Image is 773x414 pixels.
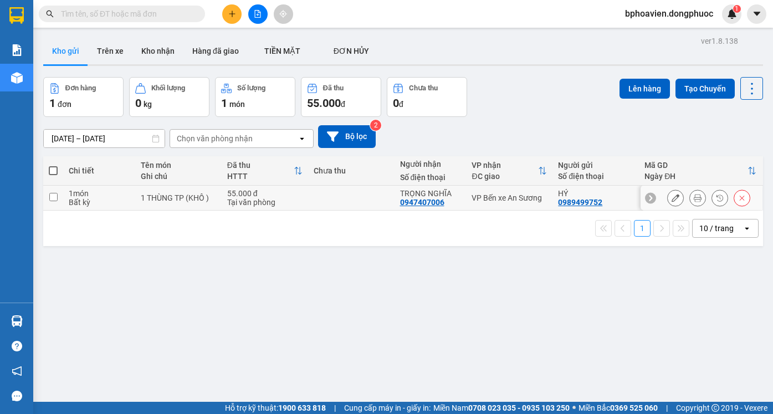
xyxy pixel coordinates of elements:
[69,166,130,175] div: Chi tiết
[468,403,570,412] strong: 0708 023 035 - 0935 103 250
[472,172,538,181] div: ĐC giao
[634,220,651,237] button: 1
[558,172,633,181] div: Số điện thoại
[61,8,192,20] input: Tìm tên, số ĐT hoặc mã đơn
[323,84,344,92] div: Đã thu
[69,189,130,198] div: 1 món
[49,96,55,110] span: 1
[400,160,461,168] div: Người nhận
[711,404,719,412] span: copyright
[472,161,538,170] div: VP nhận
[43,77,124,117] button: Đơn hàng1đơn
[11,44,23,56] img: solution-icon
[237,84,265,92] div: Số lượng
[743,224,751,233] svg: open
[222,4,242,24] button: plus
[620,79,670,99] button: Lên hàng
[752,9,762,19] span: caret-down
[274,4,293,24] button: aim
[248,4,268,24] button: file-add
[572,406,576,410] span: ⚪️
[141,172,216,181] div: Ghi chú
[135,96,141,110] span: 0
[341,100,345,109] span: đ
[298,134,306,143] svg: open
[610,403,658,412] strong: 0369 525 060
[344,402,431,414] span: Cung cấp máy in - giấy in:
[141,161,216,170] div: Tên món
[727,9,737,19] img: icon-new-feature
[227,172,294,181] div: HTTT
[616,7,722,21] span: bphoavien.dongphuoc
[278,403,326,412] strong: 1900 633 818
[733,5,741,13] sup: 1
[301,77,381,117] button: Đã thu55.000đ
[227,198,303,207] div: Tại văn phòng
[466,156,552,186] th: Toggle SortBy
[69,198,130,207] div: Bất kỳ
[558,198,602,207] div: 0989499752
[228,10,236,18] span: plus
[433,402,570,414] span: Miền Nam
[393,96,399,110] span: 0
[221,96,227,110] span: 1
[318,125,376,148] button: Bộ lọc
[227,161,294,170] div: Đã thu
[88,38,132,64] button: Trên xe
[400,189,461,198] div: TRỌNG NGHĨA
[314,166,389,175] div: Chưa thu
[701,35,738,47] div: ver 1.8.138
[183,38,248,64] button: Hàng đã giao
[735,5,739,13] span: 1
[558,189,633,198] div: HÝ
[264,47,300,55] span: TIỀN MẶT
[12,391,22,401] span: message
[747,4,766,24] button: caret-down
[141,193,216,202] div: 1 THÙNG TP (KHÔ )
[129,77,209,117] button: Khối lượng0kg
[307,96,341,110] span: 55.000
[227,189,303,198] div: 55.000 đ
[579,402,658,414] span: Miền Bắc
[151,84,185,92] div: Khối lượng
[400,198,444,207] div: 0947407006
[215,77,295,117] button: Số lượng1món
[43,38,88,64] button: Kho gửi
[334,47,369,55] span: ĐƠN HỦY
[644,172,748,181] div: Ngày ĐH
[699,223,734,234] div: 10 / trang
[222,156,308,186] th: Toggle SortBy
[370,120,381,131] sup: 2
[132,38,183,64] button: Kho nhận
[144,100,152,109] span: kg
[334,402,336,414] span: |
[12,366,22,376] span: notification
[11,72,23,84] img: warehouse-icon
[9,7,24,24] img: logo-vxr
[675,79,735,99] button: Tạo Chuyến
[65,84,96,92] div: Đơn hàng
[409,84,438,92] div: Chưa thu
[44,130,165,147] input: Select a date range.
[387,77,467,117] button: Chưa thu0đ
[11,315,23,327] img: warehouse-icon
[225,402,326,414] span: Hỗ trợ kỹ thuật:
[254,10,262,18] span: file-add
[666,402,668,414] span: |
[667,190,684,206] div: Sửa đơn hàng
[279,10,287,18] span: aim
[644,161,748,170] div: Mã GD
[400,173,461,182] div: Số điện thoại
[558,161,633,170] div: Người gửi
[58,100,71,109] span: đơn
[46,10,54,18] span: search
[639,156,762,186] th: Toggle SortBy
[177,133,253,144] div: Chọn văn phòng nhận
[12,341,22,351] span: question-circle
[229,100,245,109] span: món
[399,100,403,109] span: đ
[472,193,547,202] div: VP Bến xe An Sương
